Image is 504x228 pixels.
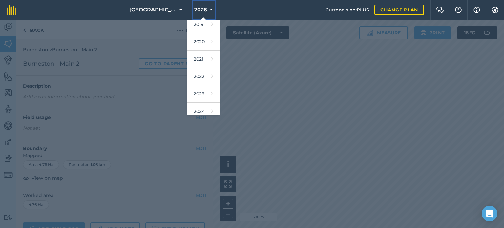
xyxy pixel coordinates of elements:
a: 2019 [187,16,220,33]
span: Current plan : PLUS [325,6,369,13]
a: 2020 [187,33,220,51]
a: 2023 [187,85,220,103]
a: 2022 [187,68,220,85]
div: Open Intercom Messenger [482,206,497,221]
img: Two speech bubbles overlapping with the left bubble in the forefront [436,7,444,13]
a: Change plan [374,5,424,15]
a: 2021 [187,51,220,68]
img: A question mark icon [454,7,462,13]
img: svg+xml;base64,PHN2ZyB4bWxucz0iaHR0cDovL3d3dy53My5vcmcvMjAwMC9zdmciIHdpZHRoPSIxNyIgaGVpZ2h0PSIxNy... [473,6,480,14]
a: 2024 [187,103,220,120]
span: [GEOGRAPHIC_DATA] [129,6,177,14]
span: 2026 [194,6,207,14]
img: A cog icon [491,7,499,13]
img: fieldmargin Logo [7,5,16,15]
